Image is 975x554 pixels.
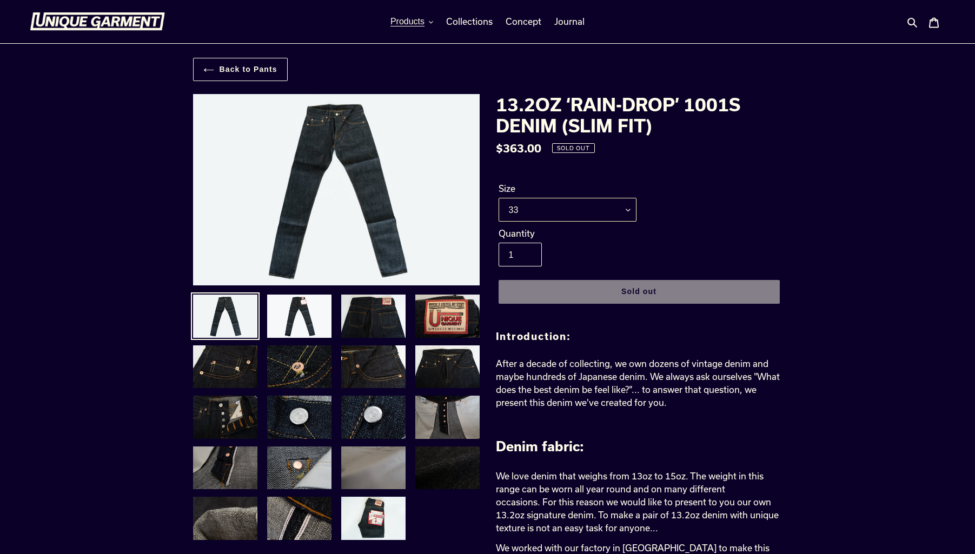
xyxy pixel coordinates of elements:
img: Load image into Gallery viewer, 13.2OZ ‘RAIN-DROP’ 1001S DENIM (SLIM FIT) [192,293,258,339]
span: Denim fabric: [496,438,584,454]
a: Back to Pants [193,58,288,81]
label: Size [499,182,636,195]
button: Products [385,14,439,30]
a: Concept [500,14,547,30]
img: Load image into Gallery viewer, 13.2OZ ‘RAIN-DROP’ 1001S DENIM (SLIM FIT) [192,445,258,491]
img: Load image into Gallery viewer, 13.2OZ ‘RAIN-DROP’ 1001S DENIM (SLIM FIT) [266,445,333,491]
label: Quantity [499,227,636,240]
img: Load image into Gallery viewer, 13.2OZ ‘RAIN-DROP’ 1001S DENIM (SLIM FIT) [340,293,407,339]
span: Concept [506,16,541,27]
button: Sold out [499,280,780,304]
h2: Introduction: [496,331,782,343]
span: We love denim that weighs from 13oz to 15oz. The weight in this range can be worn all year round ... [496,471,779,533]
img: Load image into Gallery viewer, 13.2OZ ‘RAIN-DROP’ 1001S DENIM (SLIM FIT) [414,395,481,440]
img: Load image into Gallery viewer, 13.2OZ ‘RAIN-DROP’ 1001S DENIM (SLIM FIT) [414,445,481,491]
img: Unique Garment [30,12,165,31]
img: Load image into Gallery viewer, 13.2OZ ‘RAIN-DROP’ 1001S DENIM (SLIM FIT) [340,496,407,541]
img: Load image into Gallery viewer, 13.2OZ ‘RAIN-DROP’ 1001S DENIM (SLIM FIT) [192,496,258,541]
img: Load image into Gallery viewer, 13.2OZ ‘RAIN-DROP’ 1001S DENIM (SLIM FIT) [414,344,481,390]
img: Load image into Gallery viewer, 13.2OZ ‘RAIN-DROP’ 1001S DENIM (SLIM FIT) [192,395,258,440]
img: Load image into Gallery viewer, 13.2OZ ‘RAIN-DROP’ 1001S DENIM (SLIM FIT) [340,445,407,491]
span: After a decade of collecting, we own dozens of vintage denim and maybe hundreds of Japanese denim... [496,358,780,408]
span: Journal [554,16,585,27]
img: Load image into Gallery viewer, 13.2OZ ‘RAIN-DROP’ 1001S DENIM (SLIM FIT) [266,344,333,389]
span: Sold out [557,145,590,151]
img: Load image into Gallery viewer, 13.2OZ ‘RAIN-DROP’ 1001S DENIM (SLIM FIT) [414,293,481,339]
h1: 13.2OZ ‘RAIN-DROP’ 1001S DENIM (SLIM FIT) [496,94,782,136]
a: Journal [549,14,590,30]
img: Load image into Gallery viewer, 13.2OZ ‘RAIN-DROP’ 1001S DENIM (SLIM FIT) [192,344,258,390]
span: Collections [446,16,493,27]
img: Load image into Gallery viewer, 13.2OZ ‘RAIN-DROP’ 1001S DENIM (SLIM FIT) [340,344,407,390]
img: Load image into Gallery viewer, 13.2OZ ‘RAIN-DROP’ 1001S DENIM (SLIM FIT) [340,395,407,440]
span: Products [390,17,425,26]
span: Sold out [621,287,656,296]
img: Load image into Gallery viewer, 13.2OZ ‘RAIN-DROP’ 1001S DENIM (SLIM FIT) [266,293,333,339]
span: $363.00 [496,142,541,155]
img: Load image into Gallery viewer, 13.2OZ ‘RAIN-DROP’ 1001S DENIM (SLIM FIT) [266,496,333,541]
img: Load image into Gallery viewer, 13.2OZ ‘RAIN-DROP’ 1001S DENIM (SLIM FIT) [266,395,333,440]
a: Collections [441,14,498,30]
